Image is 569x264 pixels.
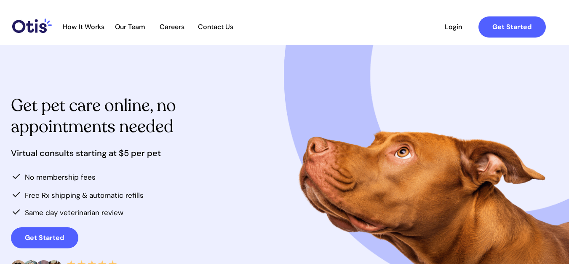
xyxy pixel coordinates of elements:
span: Same day veterinarian review [25,208,123,217]
strong: Get Started [492,22,532,31]
span: No membership fees [25,172,96,182]
a: Our Team [110,23,151,31]
a: Get Started [478,16,546,38]
span: Free Rx shipping & automatic refills [25,191,144,200]
a: Get Started [11,227,78,248]
strong: Get Started [25,233,64,242]
span: Virtual consults starting at $5 per pet [11,148,161,159]
a: Contact Us [194,23,238,31]
a: Login [434,16,473,38]
span: Get pet care online, no appointments needed [11,94,176,138]
span: Login [434,23,473,31]
a: Careers [152,23,193,31]
a: How It Works [59,23,109,31]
